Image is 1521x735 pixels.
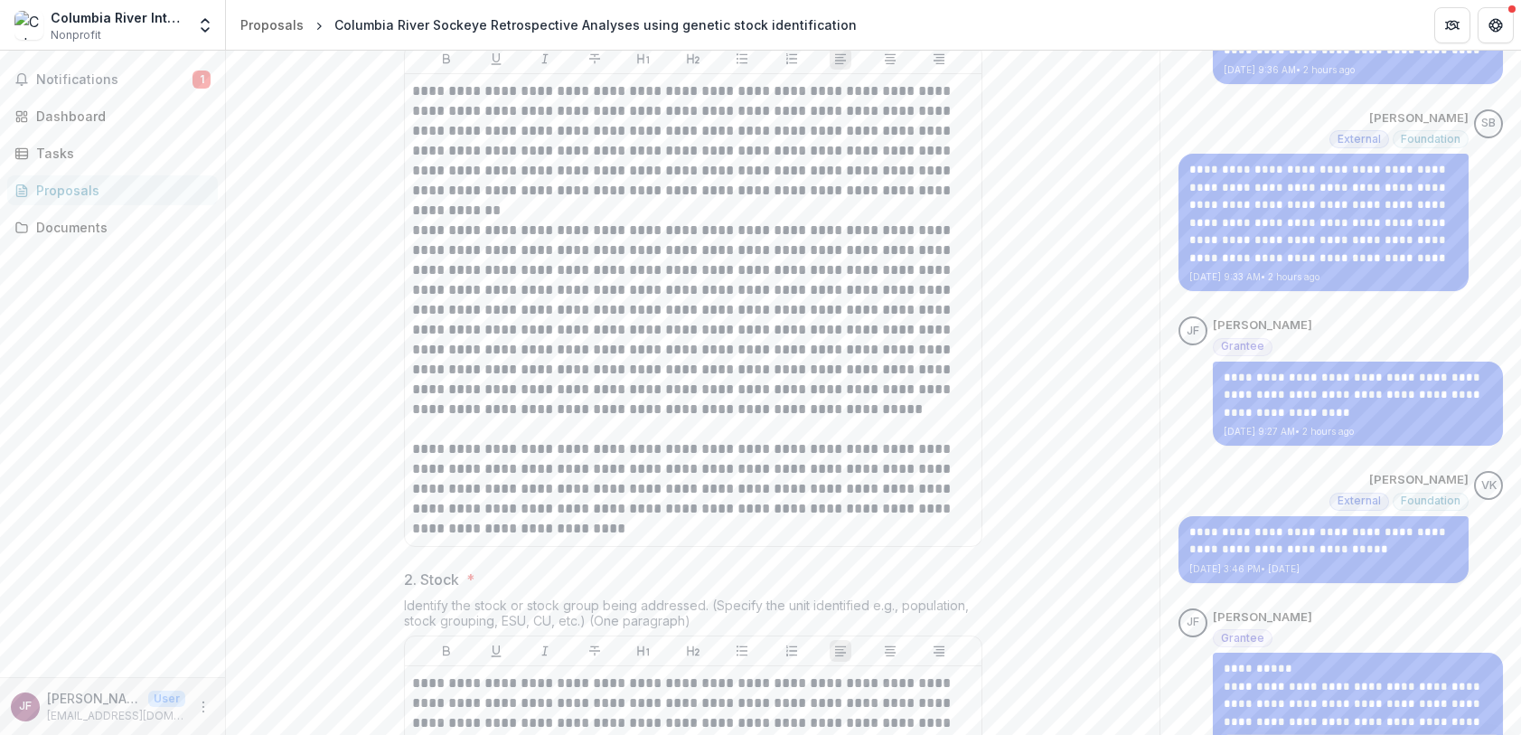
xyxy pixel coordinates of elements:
button: Heading 2 [682,640,704,662]
button: Italicize [534,48,556,70]
div: Columbia River Inter-Tribal Fish Commission ([GEOGRAPHIC_DATA]) [51,8,185,27]
p: User [148,691,185,707]
button: Heading 1 [633,640,654,662]
p: [PERSON_NAME] [47,689,141,708]
span: Foundation [1401,133,1460,146]
button: Align Right [928,48,950,70]
button: Heading 1 [633,48,654,70]
p: [PERSON_NAME] [1369,109,1469,127]
p: [DATE] 9:36 AM • 2 hours ago [1224,63,1492,77]
p: [EMAIL_ADDRESS][DOMAIN_NAME] [47,708,185,724]
div: Jeff Fryer [19,701,32,712]
button: Strike [584,48,606,70]
span: Foundation [1401,495,1460,507]
div: Documents [36,218,203,237]
p: [PERSON_NAME] [1213,316,1312,335]
p: [DATE] 9:33 AM • 2 hours ago [1189,270,1458,284]
span: External [1338,133,1381,146]
div: Dashboard [36,107,203,126]
button: Underline [485,48,507,70]
div: Columbia River Sockeye Retrospective Analyses using genetic stock identification [334,15,857,34]
span: External [1338,495,1381,507]
span: Grantee [1221,340,1264,353]
div: Jeff Fryer [1187,617,1199,628]
button: Align Left [830,48,851,70]
span: 1 [192,71,211,89]
button: Ordered List [781,640,803,662]
button: Bold [436,640,457,662]
button: Bold [436,48,457,70]
div: Proposals [36,181,203,200]
img: Columbia River Inter-Tribal Fish Commission (Portland) [14,11,43,40]
button: Italicize [534,640,556,662]
div: Jeff Fryer [1187,325,1199,337]
a: Dashboard [7,101,218,131]
button: Underline [485,640,507,662]
a: Tasks [7,138,218,168]
button: Align Center [879,48,901,70]
button: Open entity switcher [192,7,218,43]
button: Notifications1 [7,65,218,94]
button: Get Help [1478,7,1514,43]
button: Ordered List [781,48,803,70]
span: Grantee [1221,632,1264,645]
p: 2. Stock [404,569,459,590]
span: Nonprofit [51,27,101,43]
button: Bullet List [731,640,753,662]
button: Heading 2 [682,48,704,70]
a: Proposals [7,175,218,205]
button: Strike [584,640,606,662]
p: [PERSON_NAME] [1369,471,1469,489]
div: Proposals [240,15,304,34]
button: More [192,696,214,718]
p: [DATE] 9:27 AM • 2 hours ago [1224,425,1492,438]
p: [DATE] 3:46 PM • [DATE] [1189,562,1458,576]
div: Tasks [36,144,203,163]
span: Notifications [36,72,192,88]
button: Align Center [879,640,901,662]
button: Align Left [830,640,851,662]
div: Victor Keong [1481,480,1497,492]
a: Proposals [233,12,311,38]
button: Partners [1434,7,1470,43]
div: Sascha Bendt [1481,118,1496,129]
nav: breadcrumb [233,12,864,38]
p: [PERSON_NAME] [1213,608,1312,627]
button: Bullet List [731,48,753,70]
button: Align Right [928,640,950,662]
a: Documents [7,212,218,242]
div: Identify the stock or stock group being addressed. (Specify the unit identified e.g., population,... [404,598,982,636]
